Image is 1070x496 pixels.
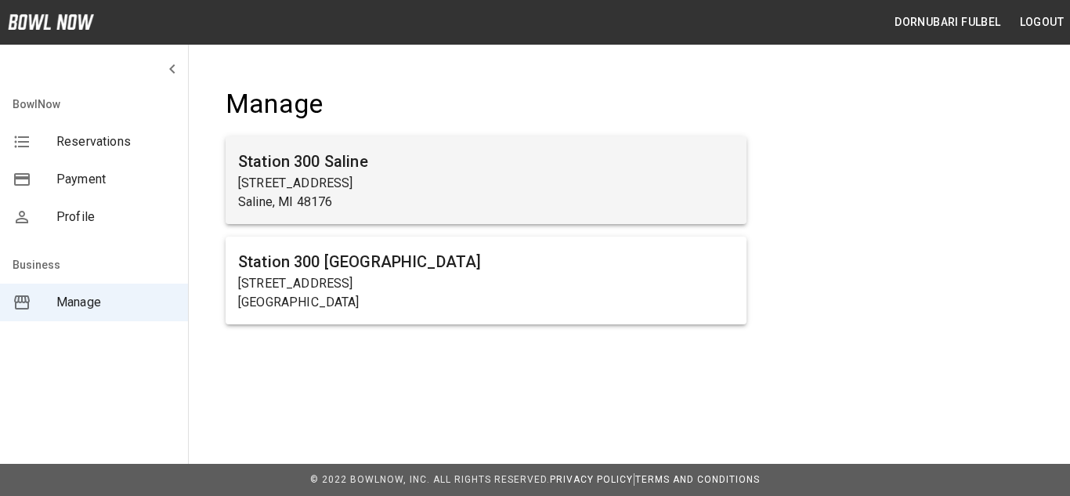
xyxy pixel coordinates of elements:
[238,193,734,212] p: Saline, MI 48176
[238,174,734,193] p: [STREET_ADDRESS]
[226,88,746,121] h4: Manage
[310,474,550,485] span: © 2022 BowlNow, Inc. All Rights Reserved.
[56,293,175,312] span: Manage
[238,274,734,293] p: [STREET_ADDRESS]
[56,132,175,151] span: Reservations
[8,14,94,30] img: logo
[238,249,734,274] h6: Station 300 [GEOGRAPHIC_DATA]
[550,474,633,485] a: Privacy Policy
[1014,8,1070,37] button: Logout
[56,170,175,189] span: Payment
[56,208,175,226] span: Profile
[238,293,734,312] p: [GEOGRAPHIC_DATA]
[635,474,760,485] a: Terms and Conditions
[888,8,1007,37] button: Dornubari Fulbel
[238,149,734,174] h6: Station 300 Saline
